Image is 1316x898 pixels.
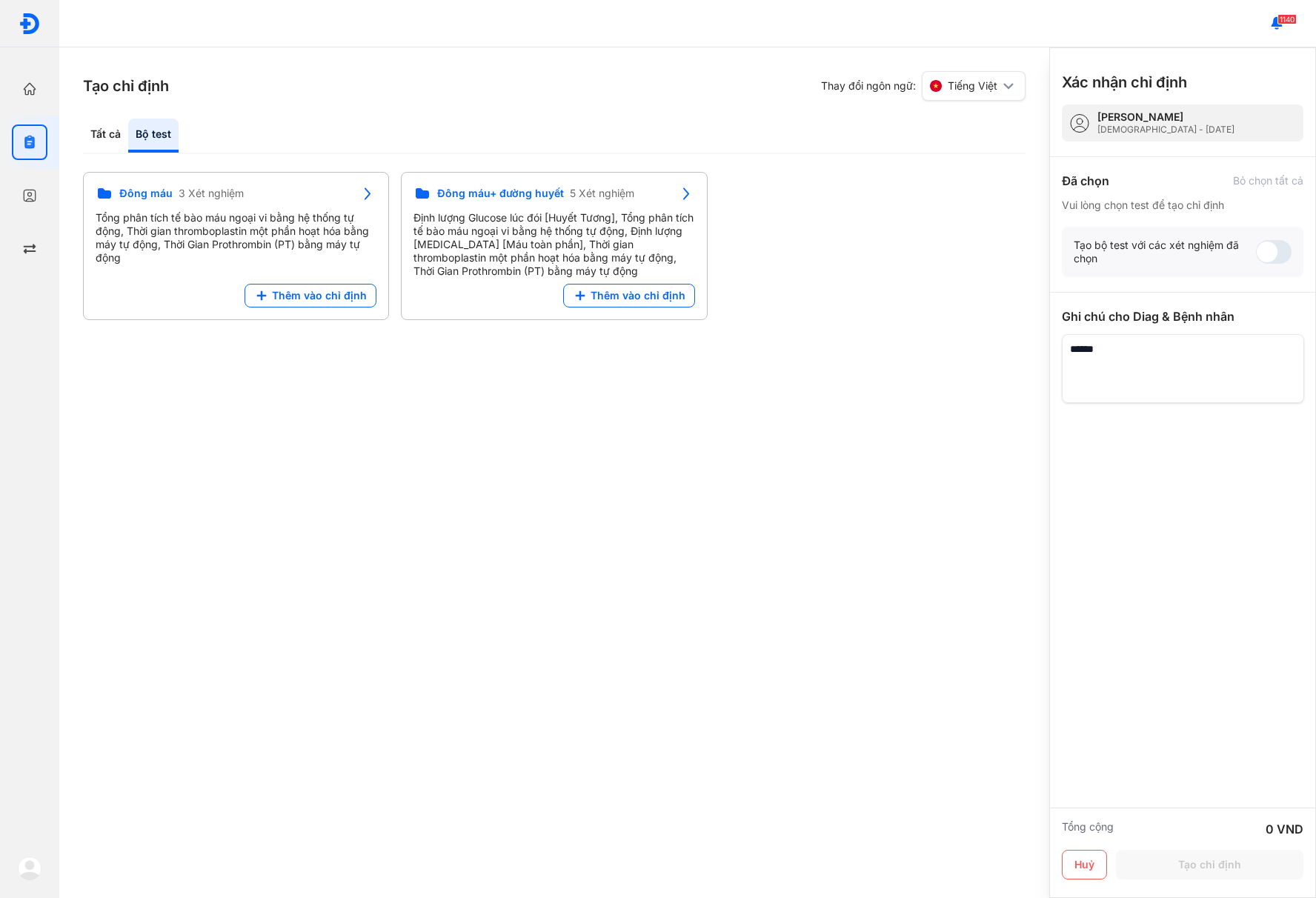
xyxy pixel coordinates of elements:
div: [DEMOGRAPHIC_DATA] - [DATE] [1097,124,1234,136]
div: Bộ test [128,119,179,153]
h3: Tạo chỉ định [83,76,169,96]
button: Tạo chỉ định [1116,850,1303,879]
div: Tạo bộ test với các xét nghiệm đã chọn [1074,239,1256,265]
span: 3 Xét nghiệm [179,187,244,200]
h3: Xác nhận chỉ định [1062,72,1187,93]
div: Thay đổi ngôn ngữ: [821,71,1026,101]
div: Vui lòng chọn test để tạo chỉ định [1062,199,1303,212]
span: Đông máu+ đường huyết [437,187,564,200]
img: logo [19,13,41,35]
button: Huỷ [1062,850,1107,879]
img: logo [18,857,41,880]
button: Thêm vào chỉ định [563,284,695,307]
span: 1140 [1277,14,1297,24]
span: Tiếng Việt [948,79,997,93]
span: Đông máu [119,187,173,200]
button: Thêm vào chỉ định [245,284,376,307]
div: Tất cả [83,119,128,153]
div: Tổng phân tích tế bào máu ngoại vi bằng hệ thống tự động, Thời gian thromboplastin một phần hoạt ... [96,211,376,265]
span: 5 Xét nghiệm [570,187,634,200]
div: Định lượng Glucose lúc đói [Huyết Tương], Tổng phân tích tế bào máu ngoại vi bằng hệ thống tự độn... [413,211,694,278]
div: Tổng cộng [1062,820,1114,838]
div: [PERSON_NAME] [1097,110,1234,124]
div: Đã chọn [1062,172,1109,190]
span: Thêm vào chỉ định [272,289,367,302]
div: Ghi chú cho Diag & Bệnh nhân [1062,307,1303,325]
div: Bỏ chọn tất cả [1233,174,1303,187]
span: Thêm vào chỉ định [591,289,685,302]
div: 0 VND [1266,820,1303,838]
